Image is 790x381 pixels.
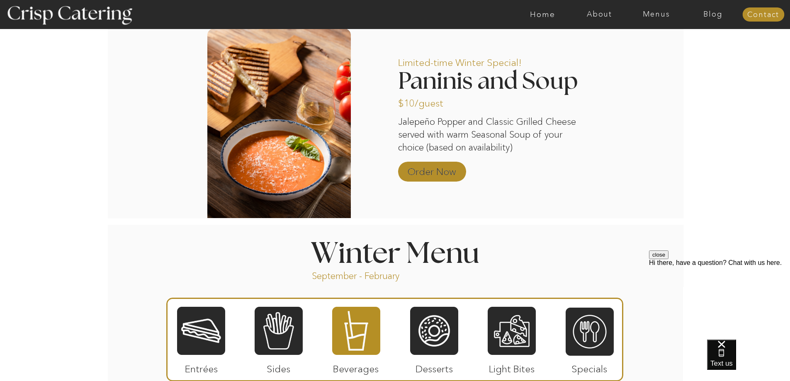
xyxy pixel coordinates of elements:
p: Desserts [407,355,462,379]
a: About [571,10,628,19]
p: Light Bites [484,355,540,379]
p: Sides [251,355,306,379]
a: Contact [742,11,784,19]
iframe: podium webchat widget prompt [649,250,790,350]
a: Order Now [404,158,459,182]
a: Blog [685,10,741,19]
p: Limited-time Winter Special! [398,49,562,73]
p: September - February [312,270,426,279]
p: $10/guest [398,89,453,113]
a: Home [514,10,571,19]
p: Specials [562,355,617,379]
h1: Winter Menu [280,240,510,264]
h2: Paninis and Soup [398,70,594,92]
p: Beverages [328,355,384,379]
p: Entrées [174,355,229,379]
a: Menus [628,10,685,19]
iframe: podium webchat widget bubble [707,340,790,381]
p: Jalepeño Popper and Classic Grilled Cheese served with warm Seasonal Soup of your choice (based o... [398,116,576,153]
